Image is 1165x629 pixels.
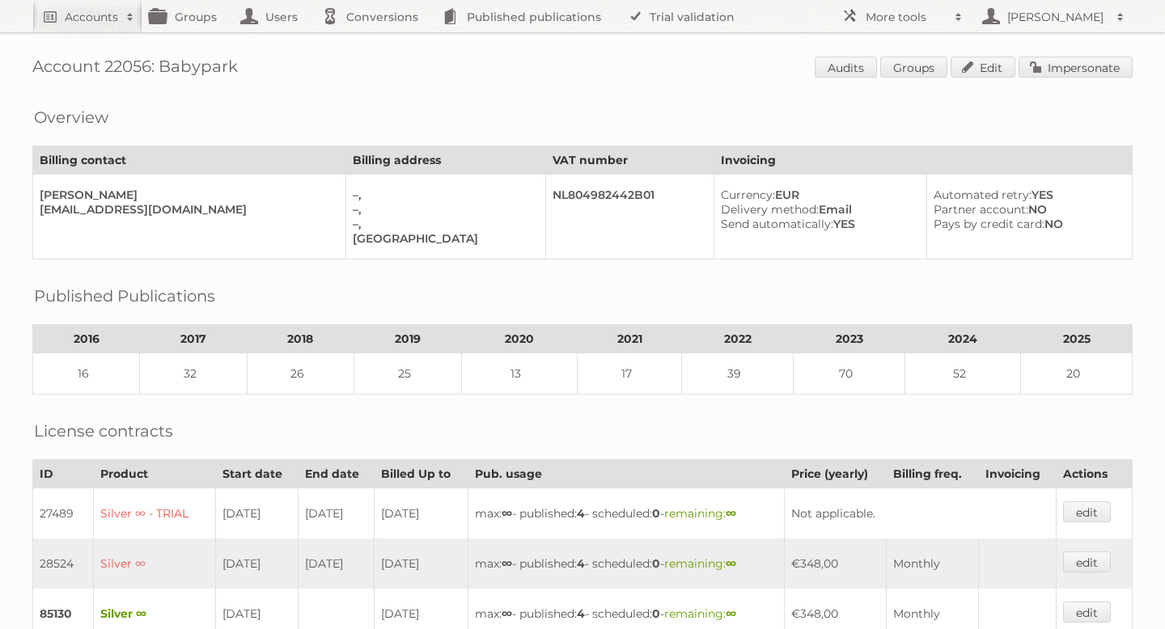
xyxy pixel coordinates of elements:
[354,353,461,395] td: 25
[577,556,585,571] strong: 4
[298,538,374,589] td: [DATE]
[886,538,979,589] td: Monthly
[794,353,905,395] td: 70
[140,353,247,395] td: 32
[247,353,354,395] td: 26
[40,202,333,217] div: [EMAIL_ADDRESS][DOMAIN_NAME]
[1056,460,1132,488] th: Actions
[461,353,577,395] td: 13
[721,202,913,217] div: Email
[1063,501,1111,522] a: edit
[298,488,374,539] td: [DATE]
[886,460,979,488] th: Billing freq.
[65,9,118,25] h2: Accounts
[375,488,468,539] td: [DATE]
[682,353,794,395] td: 39
[721,217,833,231] span: Send automatically:
[934,217,1120,231] div: NO
[934,202,1120,217] div: NO
[577,606,585,621] strong: 4
[652,606,660,621] strong: 0
[721,217,913,231] div: YES
[664,606,736,621] span: remaining:
[502,506,512,521] strong: ∞
[721,188,913,202] div: EUR
[1021,353,1133,395] td: 20
[32,57,1133,81] h1: Account 22056: Babypark
[502,556,512,571] strong: ∞
[934,188,1032,202] span: Automated retry:
[94,460,216,488] th: Product
[94,538,216,589] td: Silver ∞
[468,488,784,539] td: max: - published: - scheduled: -
[33,538,94,589] td: 28524
[353,231,533,246] div: [GEOGRAPHIC_DATA]
[502,606,512,621] strong: ∞
[1063,551,1111,572] a: edit
[1003,9,1108,25] h2: [PERSON_NAME]
[546,146,714,175] th: VAT number
[904,325,1020,353] th: 2024
[140,325,247,353] th: 2017
[468,538,784,589] td: max: - published: - scheduled: -
[951,57,1015,78] a: Edit
[353,217,533,231] div: –,
[934,217,1044,231] span: Pays by credit card:
[94,488,216,539] td: Silver ∞ - TRIAL
[577,353,682,395] td: 17
[34,105,108,129] h2: Overview
[682,325,794,353] th: 2022
[353,188,533,202] div: –,
[577,506,585,521] strong: 4
[652,506,660,521] strong: 0
[1063,602,1111,623] a: edit
[815,57,877,78] a: Audits
[784,538,886,589] td: €348,00
[904,353,1020,395] td: 52
[934,188,1120,202] div: YES
[40,188,333,202] div: [PERSON_NAME]
[33,325,140,353] th: 2016
[215,538,298,589] td: [DATE]
[1021,325,1133,353] th: 2025
[468,460,784,488] th: Pub. usage
[33,353,140,395] td: 16
[298,460,374,488] th: End date
[664,556,736,571] span: remaining:
[375,460,468,488] th: Billed Up to
[714,146,1132,175] th: Invoicing
[577,325,682,353] th: 2021
[461,325,577,353] th: 2020
[794,325,905,353] th: 2023
[726,506,736,521] strong: ∞
[721,202,819,217] span: Delivery method:
[215,488,298,539] td: [DATE]
[34,419,173,443] h2: License contracts
[664,506,736,521] span: remaining:
[726,606,736,621] strong: ∞
[353,202,533,217] div: –,
[784,488,1056,539] td: Not applicable.
[33,460,94,488] th: ID
[784,460,886,488] th: Price (yearly)
[866,9,947,25] h2: More tools
[934,202,1028,217] span: Partner account:
[652,556,660,571] strong: 0
[546,175,714,260] td: NL804982442B01
[880,57,947,78] a: Groups
[34,284,215,308] h2: Published Publications
[345,146,546,175] th: Billing address
[721,188,775,202] span: Currency:
[354,325,461,353] th: 2019
[33,146,346,175] th: Billing contact
[33,488,94,539] td: 27489
[979,460,1056,488] th: Invoicing
[215,460,298,488] th: Start date
[375,538,468,589] td: [DATE]
[1019,57,1133,78] a: Impersonate
[726,556,736,571] strong: ∞
[247,325,354,353] th: 2018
